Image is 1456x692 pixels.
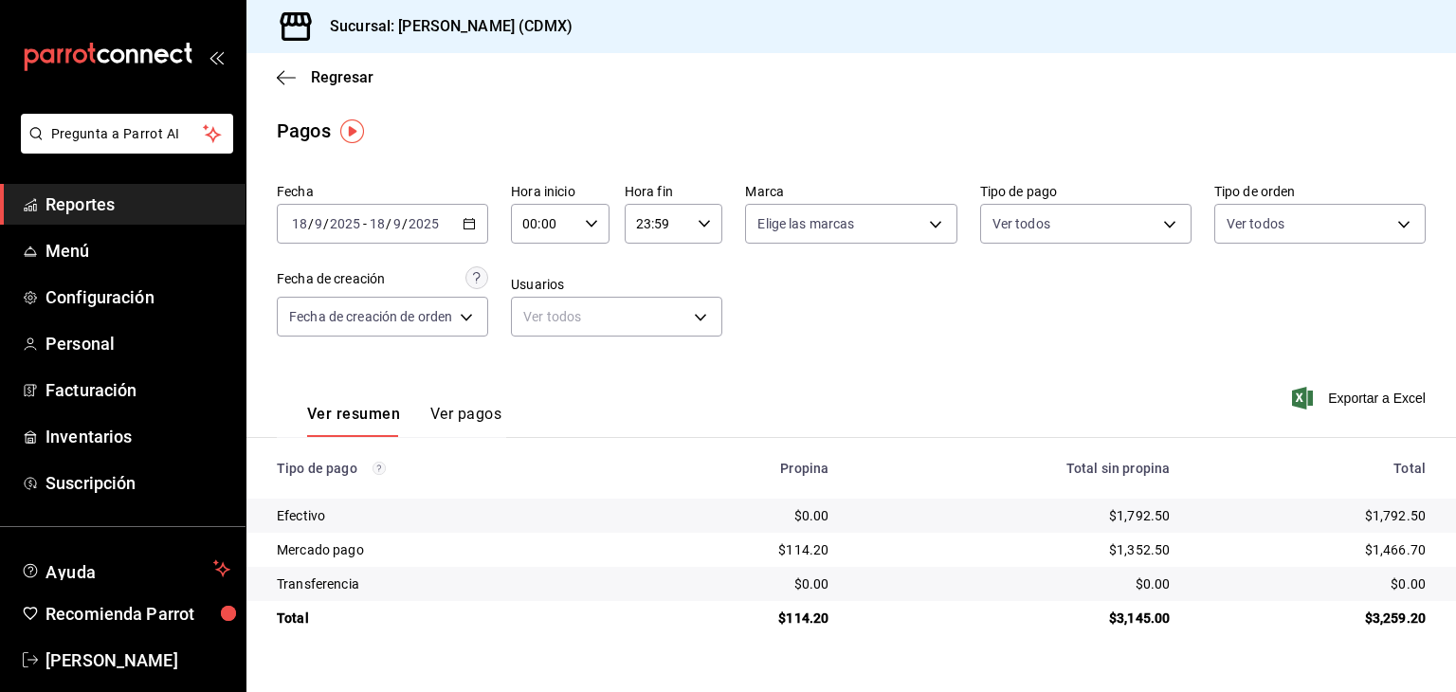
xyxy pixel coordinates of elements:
[430,405,501,437] button: Ver pagos
[654,461,828,476] div: Propina
[311,68,373,86] span: Regresar
[386,216,391,231] span: /
[859,540,1170,559] div: $1,352.50
[45,424,230,449] span: Inventarios
[980,185,1192,198] label: Tipo de pago
[277,540,624,559] div: Mercado pago
[329,216,361,231] input: ----
[314,216,323,231] input: --
[45,191,230,217] span: Reportes
[1227,214,1284,233] span: Ver todos
[277,68,373,86] button: Regresar
[1200,574,1426,593] div: $0.00
[511,297,722,337] div: Ver todos
[45,601,230,627] span: Recomienda Parrot
[511,185,610,198] label: Hora inicio
[45,647,230,673] span: [PERSON_NAME]
[289,307,452,326] span: Fecha de creación de orden
[859,506,1170,525] div: $1,792.50
[45,470,230,496] span: Suscripción
[654,609,828,628] div: $114.20
[654,574,828,593] div: $0.00
[757,214,854,233] span: Elige las marcas
[277,574,624,593] div: Transferencia
[277,185,488,198] label: Fecha
[277,117,331,145] div: Pagos
[1200,540,1426,559] div: $1,466.70
[315,15,573,38] h3: Sucursal: [PERSON_NAME] (CDMX)
[408,216,440,231] input: ----
[654,506,828,525] div: $0.00
[625,185,723,198] label: Hora fin
[373,462,386,475] svg: Los pagos realizados con Pay y otras terminales son montos brutos.
[1296,387,1426,410] button: Exportar a Excel
[859,461,1170,476] div: Total sin propina
[1200,506,1426,525] div: $1,792.50
[277,461,624,476] div: Tipo de pago
[323,216,329,231] span: /
[45,238,230,264] span: Menú
[307,405,400,437] button: Ver resumen
[859,609,1170,628] div: $3,145.00
[1200,609,1426,628] div: $3,259.20
[21,114,233,154] button: Pregunta a Parrot AI
[511,278,722,291] label: Usuarios
[369,216,386,231] input: --
[992,214,1050,233] span: Ver todos
[745,185,956,198] label: Marca
[340,119,364,143] img: Tooltip marker
[402,216,408,231] span: /
[859,574,1170,593] div: $0.00
[209,49,224,64] button: open_drawer_menu
[1200,461,1426,476] div: Total
[277,269,385,289] div: Fecha de creación
[277,506,624,525] div: Efectivo
[45,331,230,356] span: Personal
[45,284,230,310] span: Configuración
[363,216,367,231] span: -
[51,124,204,144] span: Pregunta a Parrot AI
[392,216,402,231] input: --
[1214,185,1426,198] label: Tipo de orden
[45,377,230,403] span: Facturación
[291,216,308,231] input: --
[307,405,501,437] div: navigation tabs
[45,557,206,580] span: Ayuda
[277,609,624,628] div: Total
[654,540,828,559] div: $114.20
[13,137,233,157] a: Pregunta a Parrot AI
[308,216,314,231] span: /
